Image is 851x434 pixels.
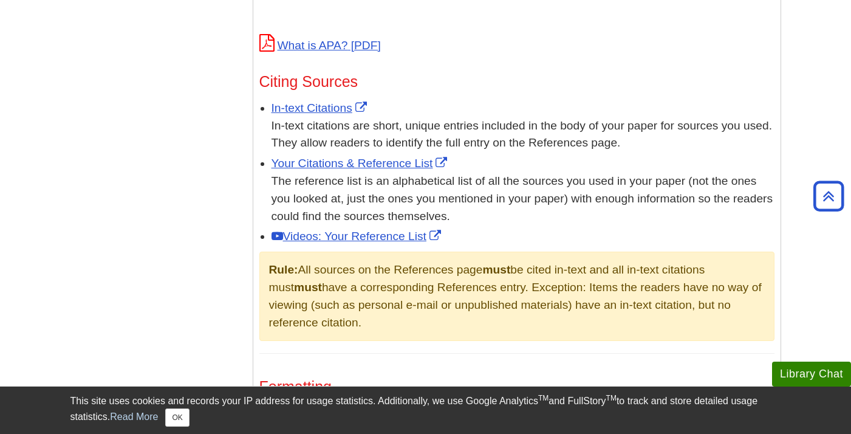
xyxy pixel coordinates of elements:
div: All sources on the References page be cited in-text and all in-text citations must have a corresp... [259,252,774,341]
div: In-text citations are short, unique entries included in the body of your paper for sources you us... [272,117,774,153]
strong: must [482,263,510,276]
a: Link opens in new window [272,157,451,170]
h3: Formatting [259,378,774,396]
strong: must [294,281,322,294]
a: Back to Top [809,188,848,204]
sup: TM [606,394,617,402]
div: The reference list is an alphabetical list of all the sources you used in your paper (not the one... [272,173,774,225]
button: Close [165,408,189,427]
a: Link opens in new window [272,102,370,114]
h3: Citing Sources [259,73,774,91]
sup: TM [538,394,549,402]
a: Link opens in new window [272,230,444,243]
div: This site uses cookies and records your IP address for usage statistics. Additionally, we use Goo... [70,394,781,427]
a: Read More [110,412,158,422]
strong: Rule: [269,263,298,276]
button: Library Chat [772,362,851,387]
a: What is APA? [259,39,381,52]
